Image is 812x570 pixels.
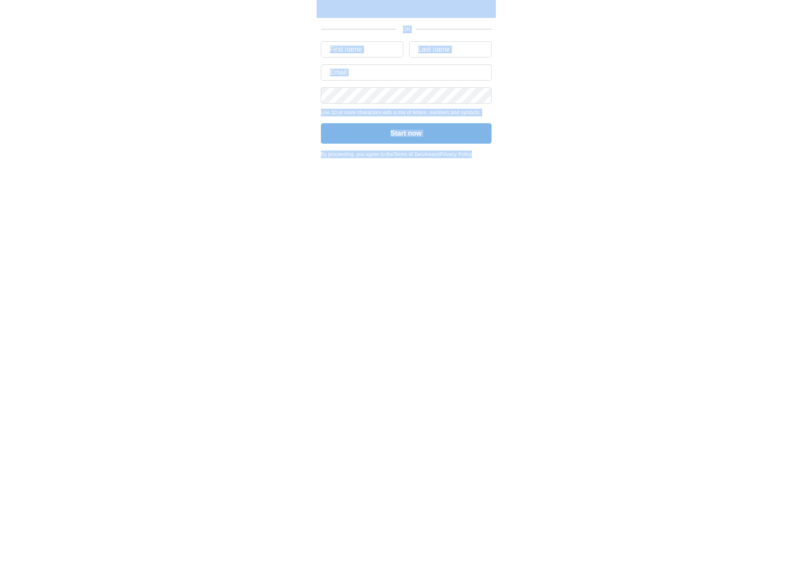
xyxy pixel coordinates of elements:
input: First name [321,41,403,58]
a: Privacy Policy [440,151,472,157]
input: Last name [409,41,492,58]
p: Use 10 or more characters with a mix of letters, numbers and symbols. [321,109,492,116]
div: By proceeding, you agree to the and [321,150,492,158]
input: Email [321,64,492,81]
a: Terms of Service [393,151,431,157]
p: OR [403,26,406,33]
